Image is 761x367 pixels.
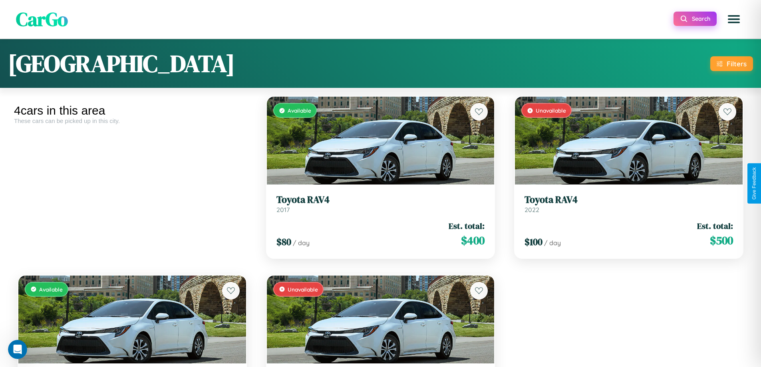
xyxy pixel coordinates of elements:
div: Filters [727,60,747,68]
span: Unavailable [288,286,318,293]
span: $ 500 [710,232,733,248]
a: Toyota RAV42022 [525,194,733,214]
span: Available [288,107,311,114]
span: / day [293,239,310,247]
span: 2022 [525,206,539,214]
h3: Toyota RAV4 [525,194,733,206]
span: Est. total: [697,220,733,232]
span: / day [544,239,561,247]
h3: Toyota RAV4 [276,194,485,206]
button: Open menu [723,8,745,30]
div: These cars can be picked up in this city. [14,117,250,124]
span: Search [692,15,710,22]
a: Toyota RAV42017 [276,194,485,214]
span: Unavailable [536,107,566,114]
span: $ 400 [461,232,485,248]
div: 4 cars in this area [14,104,250,117]
h1: [GEOGRAPHIC_DATA] [8,47,235,80]
span: 2017 [276,206,290,214]
span: $ 80 [276,235,291,248]
span: CarGo [16,6,68,32]
div: Give Feedback [751,167,757,200]
span: Available [39,286,63,293]
button: Filters [710,56,753,71]
iframe: Intercom live chat [8,340,27,359]
span: $ 100 [525,235,542,248]
span: Est. total: [449,220,485,232]
button: Search [674,12,717,26]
